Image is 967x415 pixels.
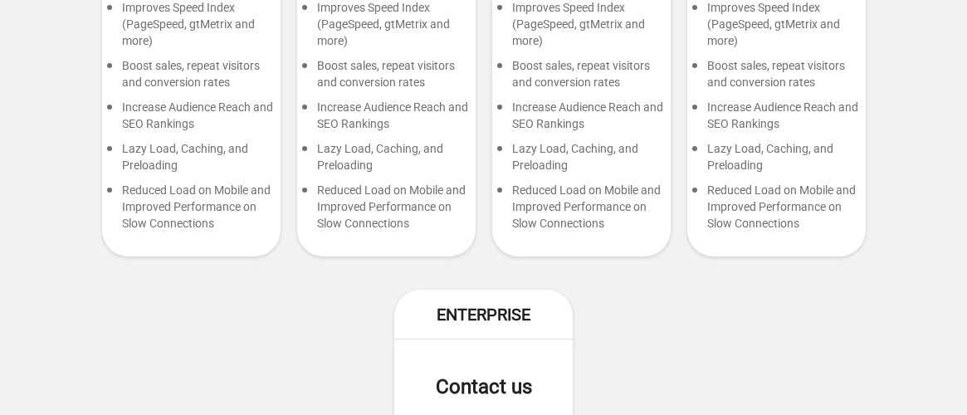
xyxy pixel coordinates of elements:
[102,99,281,140] div: Increase Audience Reach and SEO Rankings
[394,290,573,339] div: Enterprise
[492,99,671,140] div: Increase Audience Reach and SEO Rankings
[687,57,866,99] div: Boost sales, repeat visitors and conversion rates
[492,57,671,99] div: Boost sales, repeat visitors and conversion rates
[297,57,476,99] div: Boost sales, repeat visitors and conversion rates
[492,140,671,182] div: Lazy Load, Caching, and Preloading
[297,182,476,240] div: Reduced Load on Mobile and Improved Performance on Slow Connections
[102,57,281,99] div: Boost sales, repeat visitors and conversion rates
[687,99,866,140] div: Increase Audience Reach and SEO Rankings
[687,182,866,240] div: Reduced Load on Mobile and Improved Performance on Slow Connections
[687,140,866,182] div: Lazy Load, Caching, and Preloading
[102,182,281,240] div: Reduced Load on Mobile and Improved Performance on Slow Connections
[492,182,671,240] div: Reduced Load on Mobile and Improved Performance on Slow Connections
[436,375,532,398] span: Contact us
[297,140,476,182] div: Lazy Load, Caching, and Preloading
[297,99,476,140] div: Increase Audience Reach and SEO Rankings
[102,140,281,182] div: Lazy Load, Caching, and Preloading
